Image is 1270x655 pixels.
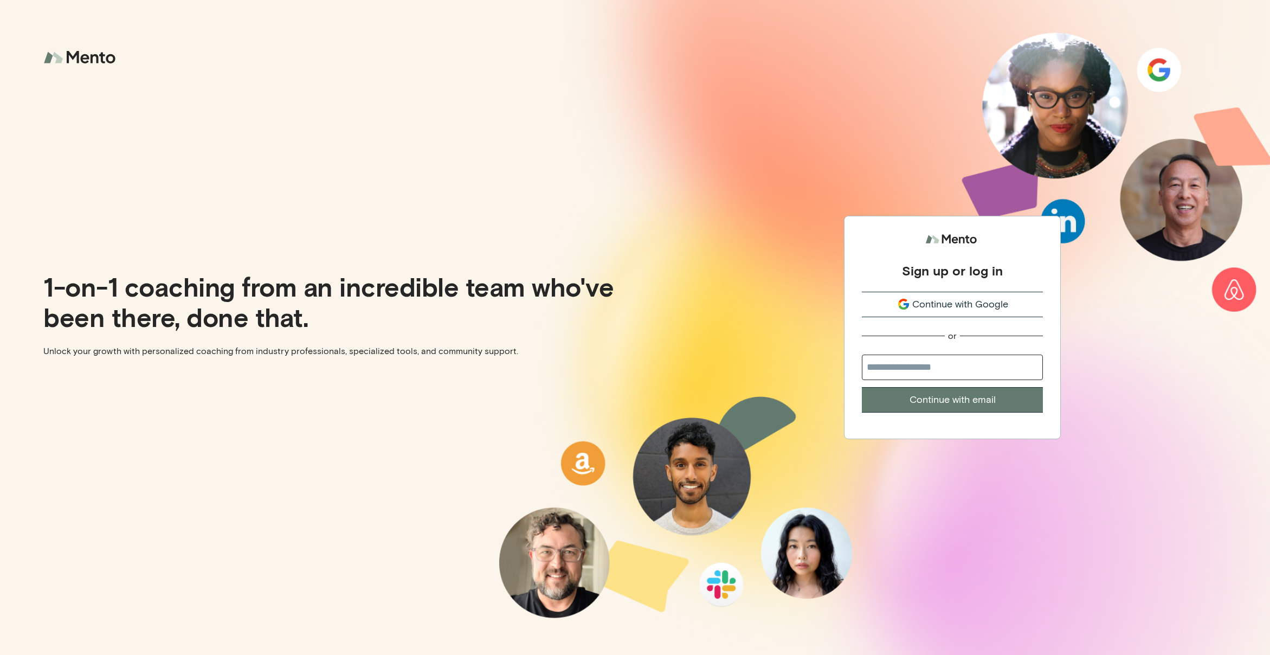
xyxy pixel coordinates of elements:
[43,271,627,332] p: 1-on-1 coaching from an incredible team who've been there, done that.
[43,345,627,358] p: Unlock your growth with personalized coaching from industry professionals, specialized tools, and...
[925,229,979,249] img: logo.svg
[902,262,1003,279] div: Sign up or log in
[43,43,119,72] img: logo
[862,387,1043,413] button: Continue with email
[948,330,957,342] div: or
[912,297,1008,312] span: Continue with Google
[862,292,1043,317] button: Continue with Google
